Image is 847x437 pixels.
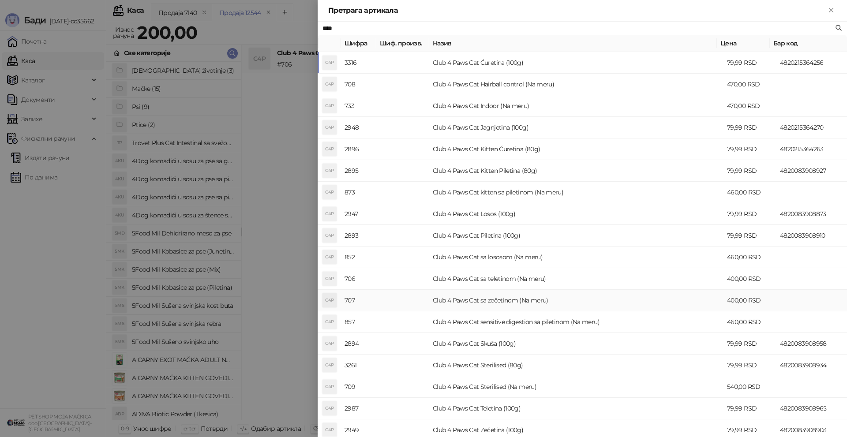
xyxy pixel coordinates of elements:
[429,52,723,74] td: Club 4 Paws Cat Ćuretina (100g)
[322,228,337,243] div: C4P
[723,203,776,225] td: 79,99 RSD
[322,315,337,329] div: C4P
[723,117,776,138] td: 79,99 RSD
[723,95,776,117] td: 470,00 RSD
[723,268,776,290] td: 400,00 RSD
[429,290,723,311] td: Club 4 Paws Cat sa zečetinom (Na meru)
[776,203,847,225] td: 4820083908873
[341,117,376,138] td: 2948
[322,207,337,221] div: C4P
[341,290,376,311] td: 707
[341,225,376,247] td: 2893
[429,225,723,247] td: Club 4 Paws Cat Piletina (100g)
[322,380,337,394] div: C4P
[341,160,376,182] td: 2895
[341,311,376,333] td: 857
[429,95,723,117] td: Club 4 Paws Cat Indoor (Na meru)
[429,376,723,398] td: Club 4 Paws Cat Sterilised (Na meru)
[717,35,770,52] th: Цена
[429,247,723,268] td: Club 4 Paws Cat sa lososom (Na meru)
[429,203,723,225] td: Club 4 Paws Cat Losos (100g)
[341,333,376,355] td: 2894
[322,272,337,286] div: C4P
[341,52,376,74] td: 3316
[776,333,847,355] td: 4820083908958
[322,293,337,307] div: C4P
[776,225,847,247] td: 4820083908910
[341,376,376,398] td: 709
[429,182,723,203] td: Club 4 Paws Cat kitten sa piletinom (Na meru)
[322,77,337,91] div: C4P
[322,401,337,415] div: C4P
[341,95,376,117] td: 733
[322,358,337,372] div: C4P
[328,5,826,16] div: Претрага артикала
[723,182,776,203] td: 460,00 RSD
[322,250,337,264] div: C4P
[429,311,723,333] td: Club 4 Paws Cat sensitive digestion sa piletinom (Na meru)
[341,268,376,290] td: 706
[322,336,337,351] div: C4P
[776,52,847,74] td: 4820215364256
[429,398,723,419] td: Club 4 Paws Cat Teletina (100g)
[776,160,847,182] td: 4820083908927
[341,398,376,419] td: 2987
[341,35,376,52] th: Шифра
[341,74,376,95] td: 708
[776,138,847,160] td: 4820215364263
[322,423,337,437] div: C4P
[429,268,723,290] td: Club 4 Paws Cat sa teletinom (Na meru)
[429,333,723,355] td: Club 4 Paws Cat Skuša (100g)
[322,185,337,199] div: C4P
[341,247,376,268] td: 852
[776,355,847,376] td: 4820083908934
[723,247,776,268] td: 460,00 RSD
[723,52,776,74] td: 79,99 RSD
[723,333,776,355] td: 79,99 RSD
[341,182,376,203] td: 873
[723,311,776,333] td: 460,00 RSD
[341,203,376,225] td: 2947
[723,398,776,419] td: 79,99 RSD
[322,56,337,70] div: C4P
[826,5,836,16] button: Close
[322,142,337,156] div: C4P
[770,35,840,52] th: Бар код
[322,164,337,178] div: C4P
[723,290,776,311] td: 400,00 RSD
[776,398,847,419] td: 4820083908965
[341,138,376,160] td: 2896
[429,35,717,52] th: Назив
[776,117,847,138] td: 4820215364270
[723,138,776,160] td: 79,99 RSD
[429,355,723,376] td: Club 4 Paws Cat Sterilised (80g)
[723,376,776,398] td: 540,00 RSD
[322,120,337,134] div: C4P
[723,160,776,182] td: 79,99 RSD
[723,74,776,95] td: 470,00 RSD
[376,35,429,52] th: Шиф. произв.
[341,355,376,376] td: 3261
[429,138,723,160] td: Club 4 Paws Cat Kitten Ćuretina (80g)
[429,160,723,182] td: Club 4 Paws Cat Kitten Piletina (80g)
[429,117,723,138] td: Club 4 Paws Cat Jagnjetina (100g)
[322,99,337,113] div: C4P
[723,355,776,376] td: 79,99 RSD
[723,225,776,247] td: 79,99 RSD
[429,74,723,95] td: Club 4 Paws Cat Hairball control (Na meru)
